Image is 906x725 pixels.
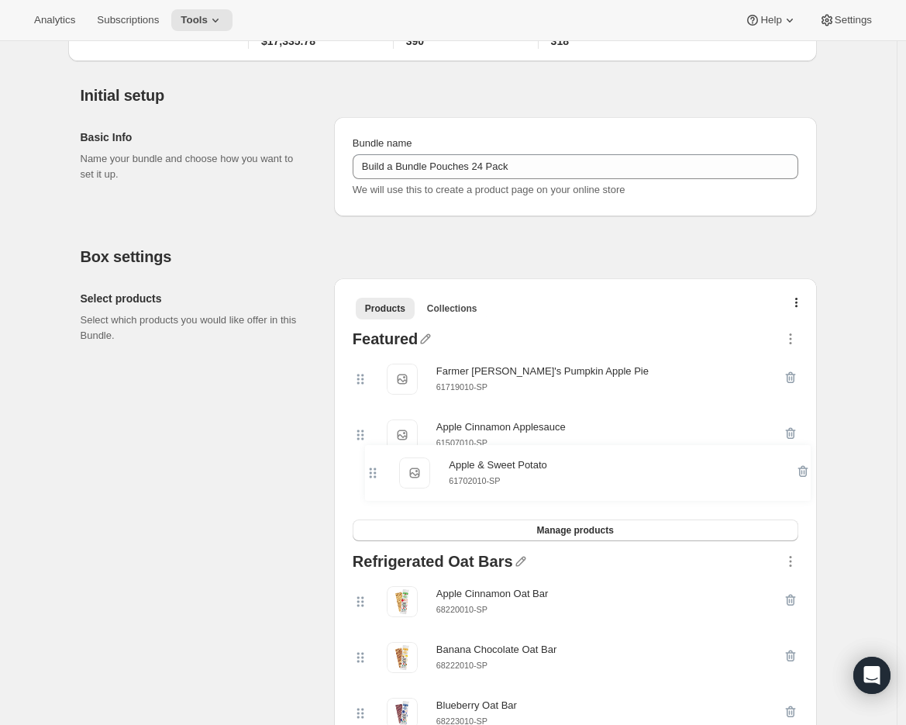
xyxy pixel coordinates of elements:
h2: Box settings [81,247,817,266]
span: Collections [427,302,477,315]
span: Bundle name [353,137,412,149]
small: 61507010-SP [436,438,487,447]
button: Help [735,9,806,31]
img: Banana Chocolate Oat Bar [387,642,418,673]
p: Select which products you would like offer in this Bundle. [81,312,309,344]
span: Settings [835,14,872,26]
small: 68220010-SP [436,605,487,614]
small: 61719010-SP [436,382,487,392]
span: Manage products [536,524,613,537]
h2: Basic Info [81,129,309,145]
span: 390 [406,33,424,49]
div: Apple Cinnamon Applesauce [436,419,566,435]
span: 318 [551,33,569,49]
button: Analytics [25,9,84,31]
span: Help [760,14,781,26]
button: Settings [810,9,881,31]
div: Banana Chocolate Oat Bar [436,642,556,658]
img: Apple Cinnamon Oat Bar [387,586,418,617]
div: Farmer [PERSON_NAME]'s Pumpkin Apple Pie [436,364,649,379]
small: 68222010-SP [436,661,487,670]
button: Tools [171,9,233,31]
span: Subscriptions [97,14,159,26]
div: Blueberry Oat Bar [436,698,517,713]
span: We will use this to create a product page on your online store [353,184,625,195]
span: Products [365,302,405,315]
p: Name your bundle and choose how you want to set it up. [81,151,309,182]
span: Tools [181,14,208,26]
input: ie. Smoothie box [353,154,798,179]
div: Open Intercom Messenger [853,657,890,694]
h2: Initial setup [81,86,817,105]
span: Analytics [34,14,75,26]
button: Manage products [353,520,798,541]
div: Featured [353,331,418,351]
span: $17,335.78 [261,33,315,49]
h2: Select products [81,291,309,306]
div: Refrigerated Oat Bars [353,554,513,574]
button: Subscriptions [88,9,168,31]
div: Apple Cinnamon Oat Bar [436,586,549,602]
